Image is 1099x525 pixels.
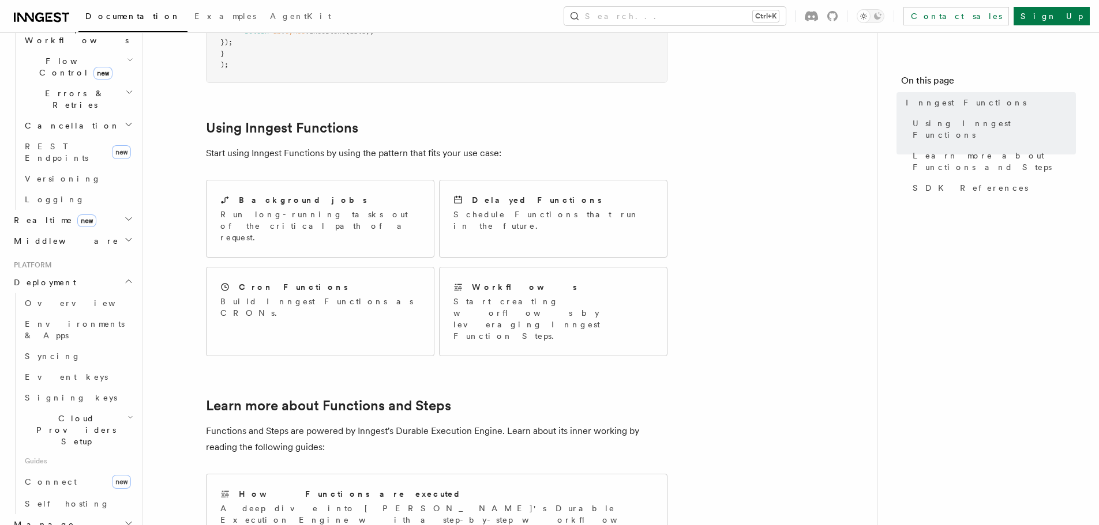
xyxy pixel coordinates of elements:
span: Realtime [9,214,96,226]
span: syncs [285,27,305,35]
span: SDK References [913,182,1028,194]
a: Delayed FunctionsSchedule Functions that run in the future. [439,180,667,258]
h2: Background jobs [239,194,367,206]
span: Using Inngest Functions [913,118,1076,141]
button: Steps & Workflows [20,18,136,51]
span: Connect [25,477,77,486]
p: Start creating worflows by leveraging Inngest Function Steps. [453,296,653,342]
h4: On this page [901,74,1076,92]
span: Cancellation [20,120,120,131]
a: Documentation [78,3,187,32]
p: Schedule Functions that run in the future. [453,209,653,232]
button: Cancellation [20,115,136,136]
p: Functions and Steps are powered by Inngest's Durable Execution Engine. Learn about its inner work... [206,423,667,455]
a: AgentKit [263,3,338,31]
a: Versioning [20,168,136,189]
span: Platform [9,260,52,270]
span: (data); [346,27,374,35]
a: Learn more about Functions and Steps [206,398,451,414]
span: ); [220,61,228,69]
kbd: Ctrl+K [753,10,779,22]
button: Realtimenew [9,210,136,231]
span: Deployment [9,277,76,288]
span: Learn more about Functions and Steps [913,150,1076,173]
button: Cloud Providers Setup [20,408,136,452]
span: AgentKit [270,12,331,21]
span: Environments & Apps [25,319,125,340]
span: new [93,67,112,80]
span: Steps & Workflows [20,23,129,46]
div: Deployment [9,293,136,514]
span: Cloud Providers Setup [20,413,127,447]
a: Signing keys [20,387,136,408]
a: Environments & Apps [20,314,136,346]
span: Versioning [25,174,101,183]
button: Errors & Retries [20,83,136,115]
span: }); [220,38,232,46]
span: new [112,145,131,159]
button: Toggle dark mode [857,9,884,23]
h2: Cron Functions [239,281,348,293]
span: Examples [194,12,256,21]
a: Event keys [20,367,136,387]
a: Contact sales [903,7,1009,25]
a: Cron FunctionsBuild Inngest Functions as CRONs. [206,267,434,356]
a: Connectnew [20,470,136,493]
span: return [245,27,269,35]
span: Errors & Retries [20,88,125,111]
a: Learn more about Functions and Steps [908,145,1076,177]
button: Deployment [9,272,136,293]
span: Documentation [85,12,181,21]
a: Inngest Functions [901,92,1076,113]
span: Inngest Functions [906,97,1026,108]
h2: How Functions are executed [239,488,462,500]
span: Signing keys [25,393,117,402]
p: Start using Inngest Functions by using the pattern that fits your use case: [206,145,667,161]
span: . [281,27,285,35]
a: Background jobsRun long-running tasks out of the critical path of a request. [206,180,434,258]
span: Event keys [25,372,108,382]
span: Logging [25,195,85,204]
a: Syncing [20,346,136,367]
span: new [77,214,96,227]
span: } [220,50,224,58]
button: Flow Controlnew [20,51,136,83]
h2: Delayed Functions [472,194,602,206]
h2: Workflows [472,281,577,293]
span: Flow Control [20,55,127,78]
span: Syncing [25,352,81,361]
span: db [273,27,281,35]
a: Self hosting [20,493,136,514]
span: Self hosting [25,499,110,508]
span: Overview [25,299,144,308]
span: Guides [20,452,136,470]
button: Search...Ctrl+K [564,7,786,25]
a: SDK References [908,177,1076,198]
a: REST Endpointsnew [20,136,136,168]
span: REST Endpoints [25,142,88,163]
a: Sign Up [1014,7,1090,25]
a: Logging [20,189,136,210]
a: WorkflowsStart creating worflows by leveraging Inngest Function Steps. [439,267,667,356]
span: .insertOne [305,27,346,35]
p: Run long-running tasks out of the critical path of a request. [220,209,420,243]
span: Middleware [9,235,119,247]
p: Build Inngest Functions as CRONs. [220,296,420,319]
a: Using Inngest Functions [908,113,1076,145]
a: Overview [20,293,136,314]
a: Examples [187,3,263,31]
a: Using Inngest Functions [206,120,358,136]
button: Middleware [9,231,136,251]
span: new [112,475,131,489]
